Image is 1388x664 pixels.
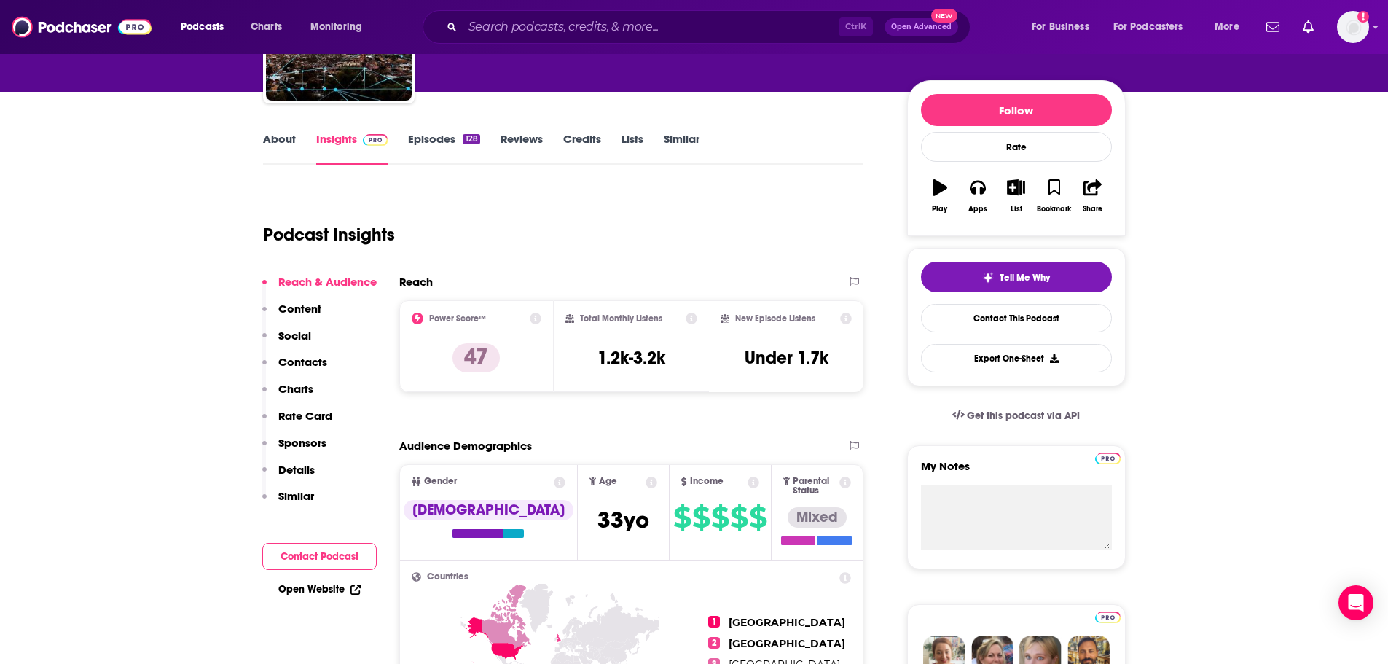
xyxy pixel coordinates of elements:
p: Sponsors [278,436,326,450]
span: Charts [251,17,282,37]
a: Open Website [278,583,361,595]
p: 47 [452,343,500,372]
span: [GEOGRAPHIC_DATA] [729,616,845,629]
button: Reach & Audience [262,275,377,302]
a: Similar [664,132,699,165]
span: For Business [1032,17,1089,37]
a: Pro website [1095,450,1121,464]
button: Apps [959,170,997,222]
a: Get this podcast via API [941,398,1092,434]
button: open menu [1022,15,1107,39]
div: Apps [968,205,987,214]
span: For Podcasters [1113,17,1183,37]
h2: Audience Demographics [399,439,532,453]
h2: Reach [399,275,433,289]
span: Gender [424,477,457,486]
h2: Total Monthly Listens [580,313,662,324]
button: Bookmark [1035,170,1073,222]
span: Ctrl K [839,17,873,36]
button: Open AdvancedNew [885,18,958,36]
span: 33 yo [597,506,649,534]
img: User Profile [1337,11,1369,43]
div: List [1011,205,1022,214]
a: Show notifications dropdown [1260,15,1285,39]
span: Income [690,477,724,486]
button: Details [262,463,315,490]
button: Charts [262,382,313,409]
a: Charts [241,15,291,39]
h3: Under 1.7k [745,347,828,369]
p: Details [278,463,315,477]
div: [DEMOGRAPHIC_DATA] [404,500,573,520]
img: Podchaser - Follow, Share and Rate Podcasts [12,13,152,41]
h3: 1.2k-3.2k [597,347,665,369]
button: Content [262,302,321,329]
button: Social [262,329,311,356]
a: Credits [563,132,601,165]
span: New [931,9,957,23]
button: tell me why sparkleTell Me Why [921,262,1112,292]
a: Lists [622,132,643,165]
button: open menu [1104,15,1204,39]
span: Monitoring [310,17,362,37]
span: $ [730,506,748,529]
a: Show notifications dropdown [1297,15,1320,39]
div: Search podcasts, credits, & more... [436,10,984,44]
button: Sponsors [262,436,326,463]
a: InsightsPodchaser Pro [316,132,388,165]
button: open menu [1204,15,1258,39]
button: open menu [300,15,381,39]
p: Reach & Audience [278,275,377,289]
span: Countries [427,572,468,582]
span: $ [692,506,710,529]
p: Similar [278,489,314,503]
span: Tell Me Why [1000,272,1050,284]
span: Open Advanced [891,23,952,31]
img: tell me why sparkle [982,272,994,284]
button: Show profile menu [1337,11,1369,43]
button: open menu [170,15,243,39]
label: My Notes [921,459,1112,485]
a: Reviews [501,132,543,165]
button: Contacts [262,355,327,382]
button: Export One-Sheet [921,344,1112,372]
svg: Add a profile image [1357,11,1369,23]
span: Get this podcast via API [967,410,1080,422]
a: Contact This Podcast [921,304,1112,332]
div: Rate [921,132,1112,162]
a: Pro website [1095,609,1121,623]
span: Logged in as HavasAlexa [1337,11,1369,43]
span: 2 [708,637,720,649]
span: $ [711,506,729,529]
span: $ [749,506,766,529]
span: Podcasts [181,17,224,37]
a: About [263,132,296,165]
h1: Podcast Insights [263,224,395,246]
span: Age [599,477,617,486]
div: Play [932,205,947,214]
div: Share [1083,205,1102,214]
p: Rate Card [278,409,332,423]
button: Contact Podcast [262,543,377,570]
div: Bookmark [1037,205,1071,214]
button: Rate Card [262,409,332,436]
span: Parental Status [793,477,837,496]
button: Follow [921,94,1112,126]
p: Contacts [278,355,327,369]
span: [GEOGRAPHIC_DATA] [729,637,845,650]
h2: Power Score™ [429,313,486,324]
a: Episodes128 [408,132,479,165]
img: Podchaser Pro [363,134,388,146]
img: Podchaser Pro [1095,612,1121,623]
p: Charts [278,382,313,396]
span: 1 [708,616,720,628]
button: List [997,170,1035,222]
img: Podchaser Pro [1095,453,1121,464]
button: Play [921,170,959,222]
button: Similar [262,489,314,516]
span: $ [673,506,691,529]
input: Search podcasts, credits, & more... [463,15,839,39]
h2: New Episode Listens [735,313,815,324]
div: Mixed [788,507,847,528]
